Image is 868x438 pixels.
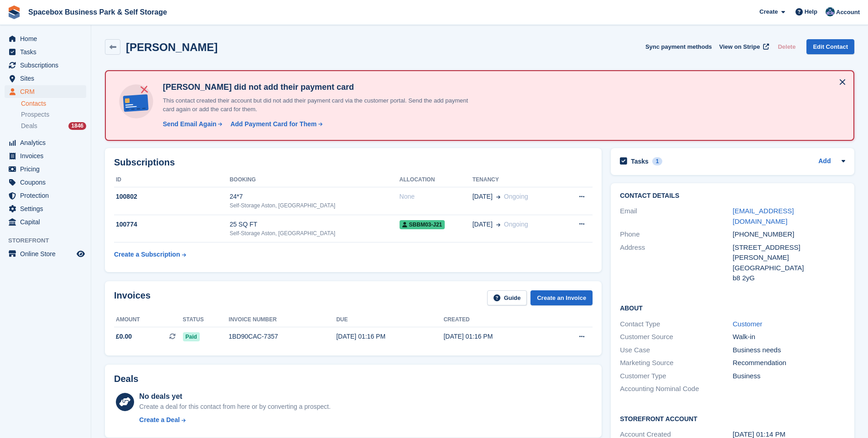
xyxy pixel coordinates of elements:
span: Capital [20,216,75,228]
div: 1BD90CAC-7357 [229,332,336,341]
span: View on Stripe [719,42,760,52]
span: Tasks [20,46,75,58]
a: menu [5,149,86,162]
a: menu [5,216,86,228]
div: 100802 [114,192,229,201]
a: Deals 1846 [21,121,86,131]
a: [EMAIL_ADDRESS][DOMAIN_NAME] [733,207,794,225]
div: Customer Type [620,371,733,381]
div: Business needs [733,345,845,356]
div: Contact Type [620,319,733,330]
div: Customer Source [620,332,733,342]
div: No deals yet [139,391,330,402]
a: Edit Contact [806,39,854,54]
div: Self-Storage Aston, [GEOGRAPHIC_DATA] [229,229,399,237]
p: This contact created their account but did not add their payment card via the customer portal. Se... [159,96,478,114]
span: Analytics [20,136,75,149]
a: Create an Invoice [530,290,593,305]
div: [GEOGRAPHIC_DATA] [733,263,845,273]
div: Send Email Again [163,119,217,129]
a: menu [5,202,86,215]
span: Invoices [20,149,75,162]
div: Create a deal for this contact from here or by converting a prospect. [139,402,330,412]
th: Status [183,313,229,327]
div: Walk-in [733,332,845,342]
span: Ongoing [504,221,528,228]
div: b8 2yG [733,273,845,283]
button: Delete [774,39,799,54]
img: no-card-linked-e7822e413c904bf8b177c4d89f31251c4716f9871600ec3ca5bfc59e148c83f4.svg [117,82,156,121]
h2: Subscriptions [114,157,593,168]
a: menu [5,32,86,45]
h2: [PERSON_NAME] [126,41,218,53]
th: Amount [114,313,183,327]
a: Add [818,156,831,167]
div: 1 [652,157,663,165]
span: Subscriptions [20,59,75,72]
span: £0.00 [116,332,132,341]
span: CRM [20,85,75,98]
div: Business [733,371,845,381]
h2: Deals [114,374,138,384]
a: menu [5,136,86,149]
span: Sites [20,72,75,85]
a: menu [5,85,86,98]
span: [DATE] [473,220,493,229]
h4: [PERSON_NAME] did not add their payment card [159,82,478,93]
span: Create [759,7,778,16]
h2: About [620,303,845,312]
span: Settings [20,202,75,215]
span: Help [805,7,817,16]
span: Online Store [20,247,75,260]
div: Create a Subscription [114,250,180,259]
a: menu [5,176,86,189]
span: SBBM03-J21 [400,220,445,229]
div: Marketing Source [620,358,733,368]
div: Add Payment Card for Them [230,119,317,129]
div: Create a Deal [139,415,180,425]
span: Storefront [8,236,91,245]
div: Recommendation [733,358,845,368]
a: View on Stripe [716,39,771,54]
img: Daud [826,7,835,16]
a: Create a Deal [139,415,330,425]
h2: Contact Details [620,192,845,200]
a: Customer [733,320,762,328]
span: Deals [21,122,37,130]
div: None [400,192,473,201]
h2: Tasks [631,157,649,165]
div: Email [620,206,733,227]
a: menu [5,46,86,58]
a: Preview store [75,248,86,259]
div: 100774 [114,220,229,229]
th: ID [114,173,229,187]
div: [STREET_ADDRESS][PERSON_NAME] [733,242,845,263]
a: menu [5,163,86,175]
span: Pricing [20,163,75,175]
div: Self-Storage Aston, [GEOGRAPHIC_DATA] [229,201,399,210]
span: Protection [20,189,75,202]
a: menu [5,59,86,72]
a: Contacts [21,99,86,108]
h2: Storefront Account [620,414,845,423]
a: menu [5,189,86,202]
button: Sync payment methods [645,39,712,54]
div: Accounting Nominal Code [620,384,733,394]
th: Booking [229,173,399,187]
a: menu [5,247,86,260]
div: [DATE] 01:16 PM [336,332,443,341]
span: Account [836,8,860,17]
a: Guide [487,290,527,305]
div: [PHONE_NUMBER] [733,229,845,240]
a: Spacebox Business Park & Self Storage [25,5,171,20]
th: Due [336,313,443,327]
span: Prospects [21,110,49,119]
a: Add Payment Card for Them [227,119,323,129]
div: Address [620,242,733,283]
a: Create a Subscription [114,246,186,263]
span: Coupons [20,176,75,189]
span: [DATE] [473,192,493,201]
div: Phone [620,229,733,240]
img: stora-icon-8386f47178a22dfd0bd8f6a31ec36ba5ce8667c1dd55bd0f319d3a0aa187defe.svg [7,5,21,19]
th: Created [443,313,551,327]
